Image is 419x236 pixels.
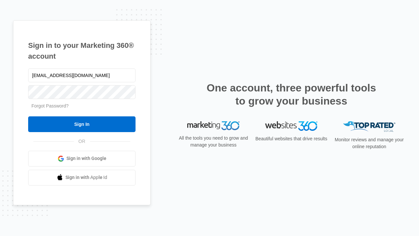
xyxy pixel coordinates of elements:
[205,81,378,108] h2: One account, three powerful tools to grow your business
[333,136,406,150] p: Monitor reviews and manage your online reputation
[343,121,395,132] img: Top Rated Local
[31,103,69,108] a: Forgot Password?
[28,69,136,82] input: Email
[74,138,90,145] span: OR
[66,155,106,162] span: Sign in with Google
[187,121,240,130] img: Marketing 360
[177,135,250,148] p: All the tools you need to grow and manage your business
[28,151,136,167] a: Sign in with Google
[28,170,136,186] a: Sign in with Apple Id
[255,135,328,142] p: Beautiful websites that drive results
[28,40,136,62] h1: Sign in to your Marketing 360® account
[265,121,318,131] img: Websites 360
[65,174,107,181] span: Sign in with Apple Id
[28,116,136,132] input: Sign In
